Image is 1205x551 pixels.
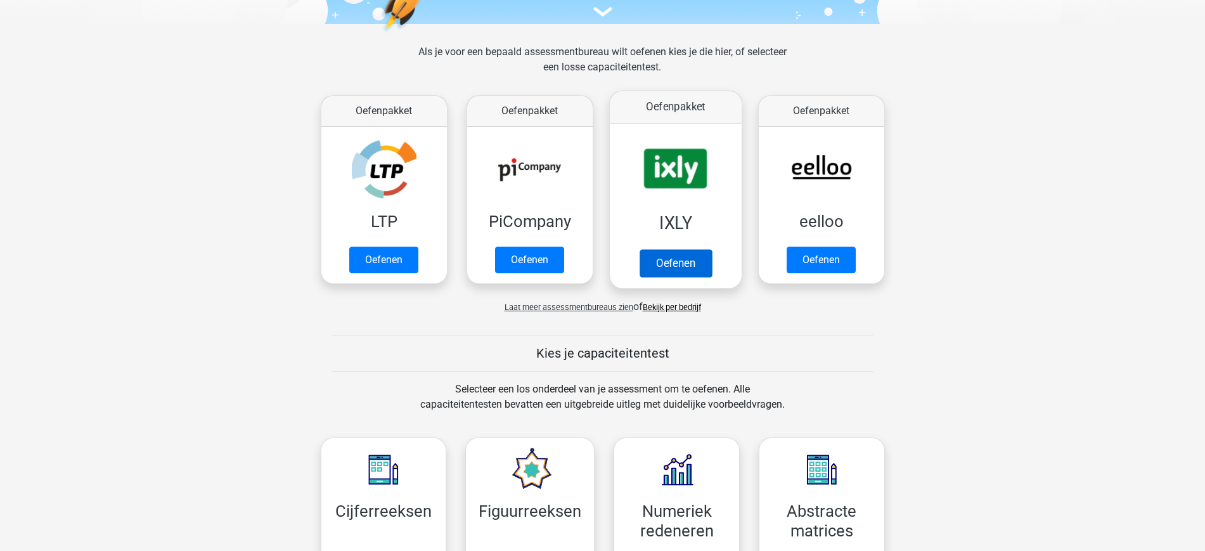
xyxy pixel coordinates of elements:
[311,289,894,314] div: of
[643,302,701,312] a: Bekijk per bedrijf
[408,382,797,427] div: Selecteer een los onderdeel van je assessment om te oefenen. Alle capaciteitentesten bevatten een...
[593,7,612,16] img: assessment
[787,247,856,273] a: Oefenen
[639,249,711,277] a: Oefenen
[505,302,633,312] span: Laat meer assessmentbureaus zien
[332,346,873,361] h5: Kies je capaciteitentest
[349,247,418,273] a: Oefenen
[495,247,564,273] a: Oefenen
[408,44,797,90] div: Als je voor een bepaald assessmentbureau wilt oefenen kies je die hier, of selecteer een losse ca...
